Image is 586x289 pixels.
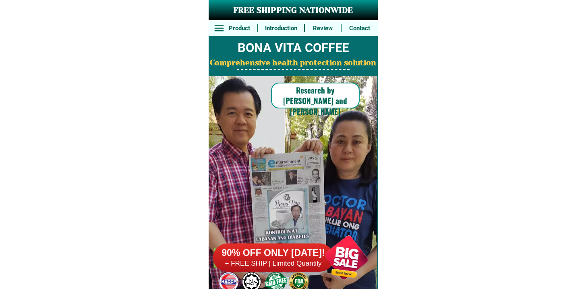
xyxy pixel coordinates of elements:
h3: FREE SHIPPING NATIONWIDE [209,4,378,17]
h6: Contact [346,24,373,33]
h6: Research by [PERSON_NAME] and [PERSON_NAME] [271,85,360,117]
h6: 90% OFF ONLY [DATE]! [213,247,334,259]
h6: Introduction [262,24,300,33]
h6: Review [309,24,337,33]
h2: Comprehensive health protection solution [209,57,378,69]
h6: Product [226,24,253,33]
h2: BONA VITA COFFEE [209,39,378,58]
h6: + FREE SHIP | Limited Quantily [213,259,334,268]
